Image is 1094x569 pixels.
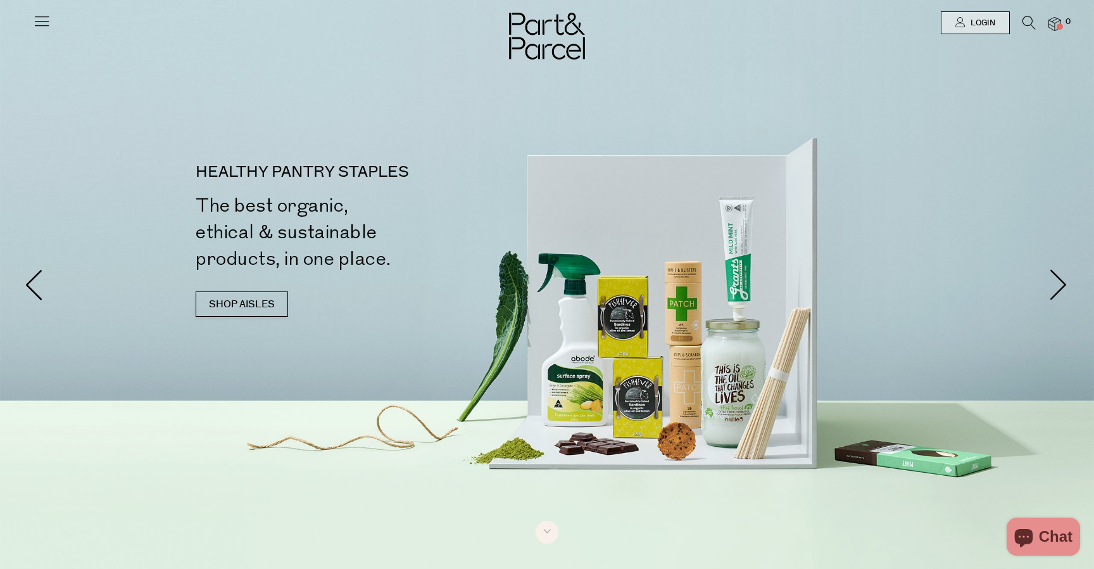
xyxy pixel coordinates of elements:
a: Login [941,11,1010,34]
h2: The best organic, ethical & sustainable products, in one place. [196,193,552,272]
img: Part&Parcel [509,13,585,60]
p: HEALTHY PANTRY STAPLES [196,165,552,180]
span: 0 [1062,16,1074,28]
span: Login [967,18,995,29]
a: 0 [1048,17,1061,30]
inbox-online-store-chat: Shopify online store chat [1003,518,1084,559]
a: SHOP AISLES [196,291,288,317]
